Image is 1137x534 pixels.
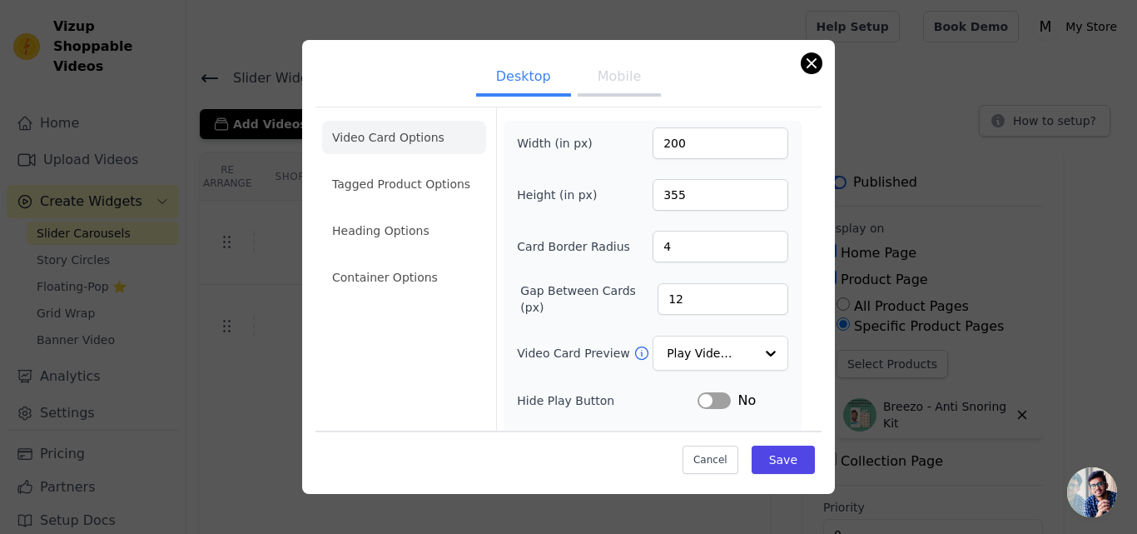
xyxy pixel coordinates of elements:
[752,446,815,474] button: Save
[476,60,571,97] button: Desktop
[520,282,658,316] label: Gap Between Cards (px)
[322,121,486,154] li: Video Card Options
[802,53,822,73] button: Close modal
[517,392,698,409] label: Hide Play Button
[322,261,486,294] li: Container Options
[517,187,608,203] label: Height (in px)
[578,60,661,97] button: Mobile
[683,446,738,474] button: Cancel
[737,391,756,411] span: No
[322,214,486,247] li: Heading Options
[517,238,630,255] label: Card Border Radius
[322,167,486,201] li: Tagged Product Options
[517,135,608,152] label: Width (in px)
[517,345,633,362] label: Video Card Preview
[1067,467,1117,517] a: Open chat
